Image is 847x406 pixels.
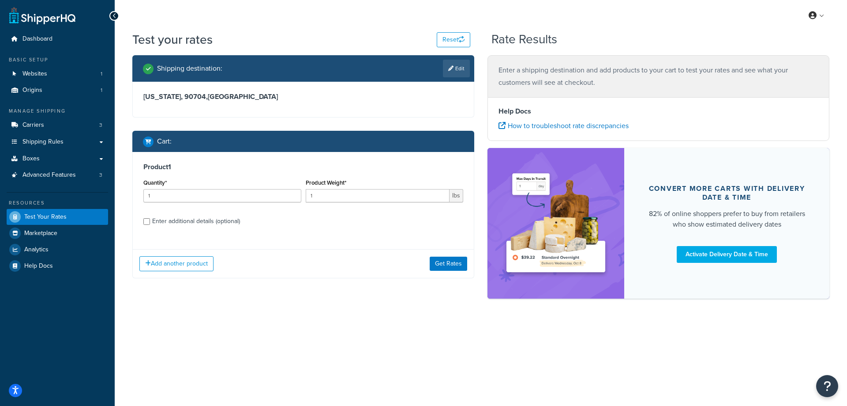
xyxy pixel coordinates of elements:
img: feature-image-ddt-36eae7f7280da8017bfb280eaccd9c446f90b1fe08728e4019434db127062ab4.png [501,161,611,285]
h2: Shipping destination : [157,65,222,72]
span: Carriers [22,121,44,129]
h2: Rate Results [491,33,557,46]
a: Shipping Rules [7,134,108,150]
li: Websites [7,66,108,82]
p: Enter a shipping destination and add products to your cart to test your rates and see what your c... [498,64,818,89]
span: Help Docs [24,262,53,270]
li: Carriers [7,117,108,133]
span: Boxes [22,155,40,163]
span: 1 [101,70,102,78]
a: Carriers3 [7,117,108,133]
button: Open Resource Center [816,375,838,397]
a: Marketplace [7,225,108,241]
h3: Product 1 [143,163,463,171]
span: Marketplace [24,230,57,237]
a: Test Your Rates [7,209,108,225]
input: 0.00 [306,189,450,202]
a: Websites1 [7,66,108,82]
span: Shipping Rules [22,138,64,146]
h3: [US_STATE], 90704 , [GEOGRAPHIC_DATA] [143,92,463,101]
a: Origins1 [7,82,108,99]
a: Activate Delivery Date & Time [677,246,777,263]
label: Product Weight* [306,179,346,186]
span: Websites [22,70,47,78]
h1: Test your rates [132,31,213,48]
span: 1 [101,87,102,94]
span: Test Your Rates [24,213,67,221]
div: Basic Setup [7,56,108,64]
span: Dashboard [22,35,52,43]
a: How to troubleshoot rate discrepancies [498,121,629,131]
label: Quantity* [143,179,167,186]
div: Enter additional details (optional) [152,215,240,228]
button: Get Rates [430,257,467,271]
input: Enter additional details (optional) [143,218,150,225]
li: Origins [7,82,108,99]
li: Advanced Features [7,167,108,183]
span: lbs [450,189,463,202]
span: 3 [99,171,102,179]
h4: Help Docs [498,106,818,117]
div: Convert more carts with delivery date & time [645,184,808,202]
a: Analytics [7,242,108,258]
div: Resources [7,199,108,207]
button: Reset [437,32,470,47]
a: Edit [443,60,470,77]
span: Advanced Features [22,171,76,179]
span: Origins [22,87,42,94]
span: 3 [99,121,102,129]
a: Dashboard [7,31,108,47]
button: Add another product [139,256,214,271]
a: Boxes [7,151,108,167]
a: Advanced Features3 [7,167,108,183]
a: Help Docs [7,258,108,274]
h2: Cart : [157,137,172,145]
div: 82% of online shoppers prefer to buy from retailers who show estimated delivery dates [645,209,808,230]
span: Analytics [24,246,49,254]
div: Manage Shipping [7,107,108,115]
input: 0 [143,189,301,202]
